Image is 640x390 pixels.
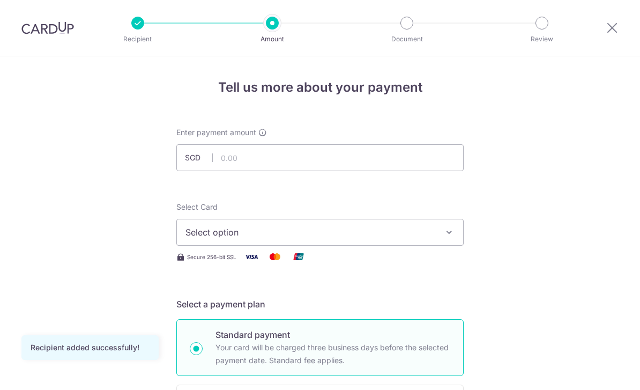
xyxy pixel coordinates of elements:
[233,34,312,45] p: Amount
[187,253,236,261] span: Secure 256-bit SSL
[98,34,177,45] p: Recipient
[176,127,256,138] span: Enter payment amount
[264,250,286,263] img: Mastercard
[215,341,450,367] p: Your card will be charged three business days before the selected payment date. Standard fee appl...
[176,202,218,211] span: translation missing: en.payables.payment_networks.credit_card.summary.labels.select_card
[176,78,464,97] h4: Tell us more about your payment
[502,34,582,45] p: Review
[31,342,150,353] div: Recipient added successfully!
[185,226,435,239] span: Select option
[176,219,464,246] button: Select option
[176,144,464,171] input: 0.00
[185,152,213,163] span: SGD
[21,21,74,34] img: CardUp
[367,34,446,45] p: Document
[241,250,262,263] img: Visa
[176,298,464,311] h5: Select a payment plan
[215,328,450,341] p: Standard payment
[288,250,309,263] img: Union Pay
